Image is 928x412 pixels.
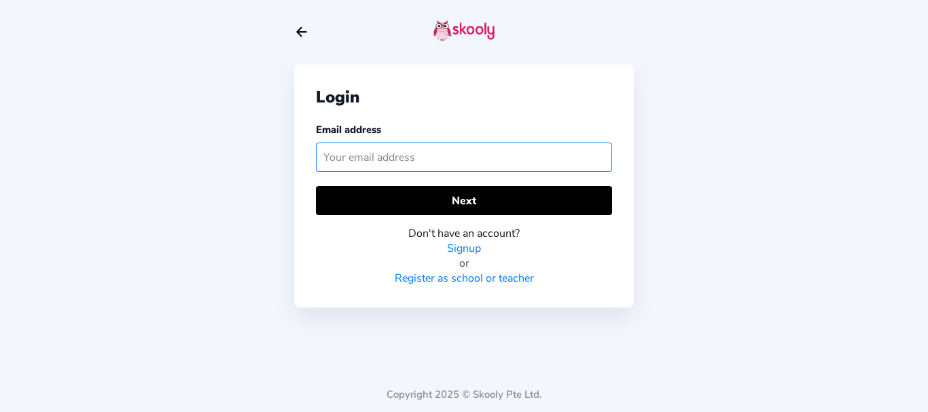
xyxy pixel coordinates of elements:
[316,256,612,271] div: or
[294,24,309,39] button: arrow back outline
[316,86,612,108] div: Login
[316,123,381,136] label: Email address
[395,271,534,286] a: Register as school or teacher
[316,143,612,172] input: Your email address
[316,226,612,241] div: Don't have an account?
[433,20,495,41] img: skooly-logo.png
[447,241,481,256] a: Signup
[316,186,612,215] button: Next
